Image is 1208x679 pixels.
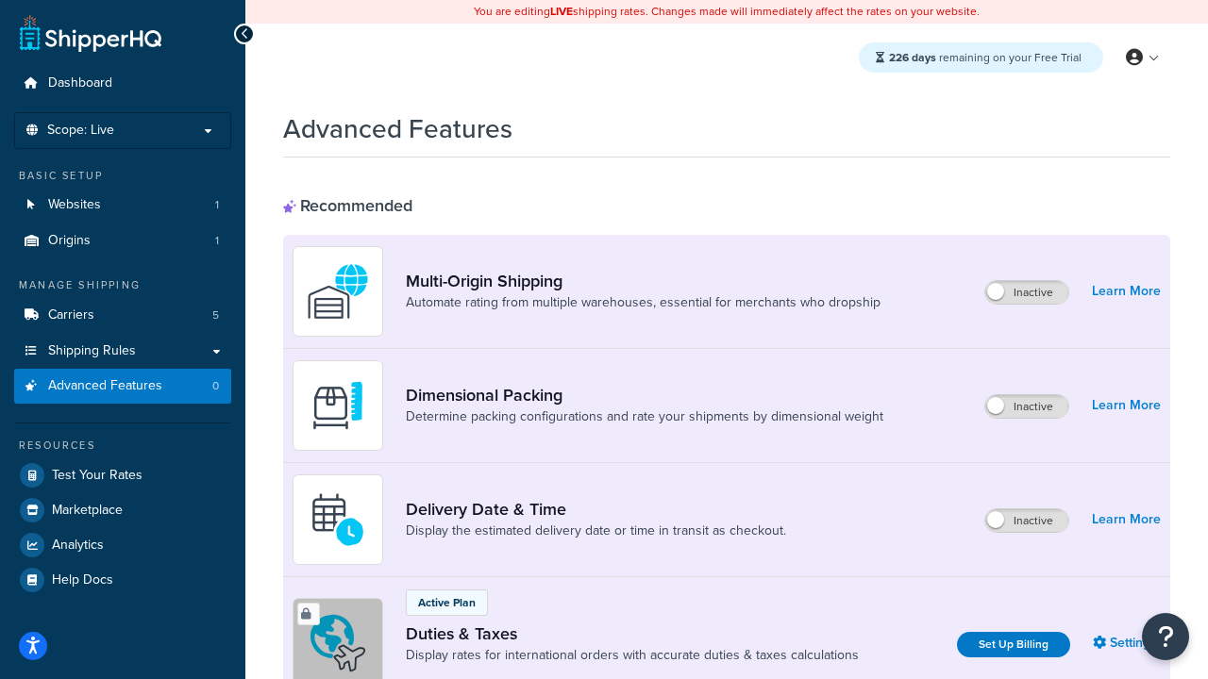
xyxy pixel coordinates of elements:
[48,343,136,359] span: Shipping Rules
[14,224,231,258] li: Origins
[406,293,881,312] a: Automate rating from multiple warehouses, essential for merchants who dropship
[406,522,786,540] a: Display the estimated delivery date or time in transit as checkout.
[212,307,219,323] span: 5
[215,197,219,213] span: 1
[406,623,859,644] a: Duties & Taxes
[212,378,219,394] span: 0
[14,188,231,223] a: Websites1
[14,168,231,184] div: Basic Setup
[14,493,231,527] a: Marketplace
[47,123,114,139] span: Scope: Live
[52,538,104,554] span: Analytics
[406,385,883,406] a: Dimensional Packing
[283,195,412,216] div: Recommended
[1093,630,1161,656] a: Settings
[1092,278,1161,305] a: Learn More
[305,373,371,439] img: DTVBYsAAAAAASUVORK5CYII=
[406,407,883,426] a: Determine packing configurations and rate your shipments by dimensional weight
[305,487,371,553] img: gfkeb5ejjkALwAAAABJRU5ErkJggg==
[418,594,476,611] p: Active Plan
[985,281,1068,304] label: Inactive
[985,395,1068,418] label: Inactive
[48,378,162,394] span: Advanced Features
[406,271,881,291] a: Multi-Origin Shipping
[889,49,936,66] strong: 226 days
[14,224,231,258] a: Origins1
[14,528,231,562] a: Analytics
[14,66,231,101] a: Dashboard
[52,468,143,484] span: Test Your Rates
[1142,613,1189,660] button: Open Resource Center
[14,298,231,333] a: Carriers5
[406,646,859,665] a: Display rates for international orders with accurate duties & taxes calculations
[48,233,91,249] span: Origins
[550,3,573,20] b: LIVE
[52,503,123,519] span: Marketplace
[889,49,1082,66] span: remaining on your Free Trial
[14,334,231,369] a: Shipping Rules
[14,369,231,404] a: Advanced Features0
[1092,506,1161,533] a: Learn More
[14,298,231,333] li: Carriers
[14,563,231,597] a: Help Docs
[985,509,1068,532] label: Inactive
[406,499,786,520] a: Delivery Date & Time
[957,632,1070,657] a: Set Up Billing
[48,307,94,323] span: Carriers
[1092,392,1161,419] a: Learn More
[215,233,219,249] span: 1
[52,572,113,588] span: Help Docs
[48,197,101,213] span: Websites
[14,369,231,404] li: Advanced Features
[283,110,512,147] h1: Advanced Features
[14,458,231,492] a: Test Your Rates
[305,258,371,324] img: WatD5o0RtDAAAAAElFTkSuQmCC
[14,277,231,293] div: Manage Shipping
[48,75,112,91] span: Dashboard
[14,188,231,223] li: Websites
[14,438,231,454] div: Resources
